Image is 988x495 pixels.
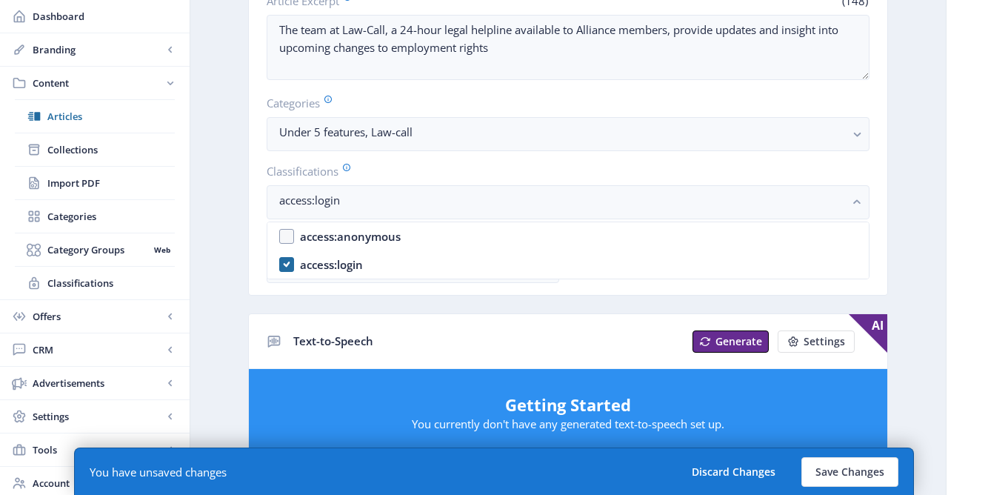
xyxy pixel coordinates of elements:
a: Category GroupsWeb [15,233,175,266]
span: AI [849,314,887,353]
p: You currently don't have any generated text-to-speech set up. [264,416,872,431]
span: Settings [804,336,845,348]
span: Tools [33,442,163,457]
span: Account [33,476,163,491]
span: Articles [47,109,175,124]
app-collection-view: Text-to-Speech [248,313,888,468]
span: Category Groups [47,242,149,257]
span: Collections [47,142,175,157]
button: Under 5 features, Law-call [267,117,869,151]
a: Import PDF [15,167,175,199]
a: Classifications [15,267,175,299]
div: access:anonymous [300,227,401,245]
span: Text-to-Speech [293,333,373,348]
button: Settings [778,330,855,353]
span: Import PDF [47,176,175,190]
button: Discard Changes [678,457,790,487]
button: access:login [267,185,869,219]
a: Collections [15,133,175,166]
button: Generate [692,330,769,353]
span: Content [33,76,163,90]
nb-badge: Web [149,242,175,257]
div: You have unsaved changes [90,465,227,479]
label: Categories [267,95,858,111]
span: Advertisements [33,376,163,391]
a: New page [684,330,769,353]
span: Categories [47,209,175,224]
span: Offers [33,309,163,324]
span: Generate [715,336,762,348]
label: Classifications [267,163,858,179]
button: Save Changes [801,457,898,487]
a: Articles [15,100,175,133]
span: Branding [33,42,163,57]
a: Categories [15,200,175,233]
span: Classifications [47,276,175,290]
span: Dashboard [33,9,178,24]
span: CRM [33,342,163,357]
a: New page [769,330,855,353]
span: Settings [33,409,163,424]
nb-select-label: access:login [279,191,845,209]
div: access:login [300,256,363,273]
h5: Getting Started [264,393,872,416]
nb-select-label: Under 5 features, Law-call [279,123,845,141]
